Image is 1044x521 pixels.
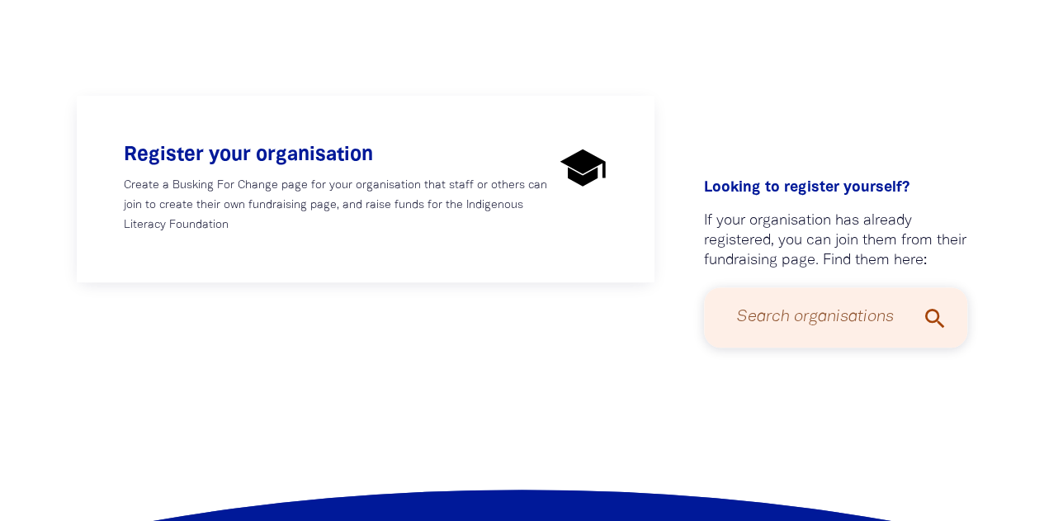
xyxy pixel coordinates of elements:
[558,143,607,192] img: school-fill-1-wght-400-grad-0-opsz-48-svg-55b678.svg
[704,181,909,194] span: Looking to register yourself?
[124,143,554,168] h4: Register your organisation
[921,305,947,332] i: search
[704,211,968,271] p: If your organisation has already registered, you can join them from their fundraising page. Find ...
[124,176,554,235] p: Create a Busking For Change page for your organisation that staff or others can join to create th...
